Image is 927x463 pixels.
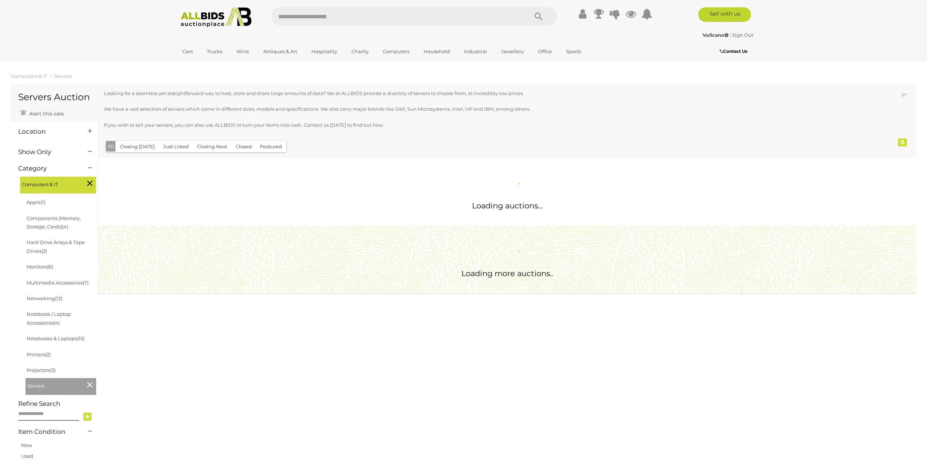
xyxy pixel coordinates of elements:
span: (2) [42,248,47,254]
button: All [106,141,116,152]
a: Office [533,46,557,58]
button: Closing Next [193,141,232,152]
a: Alert this sale [18,107,66,118]
a: Industrial [459,46,492,58]
span: Servers [27,380,82,390]
button: Featured [256,141,286,152]
a: Household [419,46,455,58]
a: Charity [347,46,373,58]
a: Notebooks & Laptops(15) [27,336,85,341]
p: Looking for a seamless yet straightforward way to host, store and share large amounts of data? We... [104,89,838,98]
span: Alert this sale [27,110,64,117]
a: Trucks [202,46,227,58]
span: | [730,32,731,38]
span: Loading auctions... [472,201,542,210]
p: If you wish to sell your servers, you can also use ALLBIDS to turn your items into cash. Contact ... [104,121,838,129]
a: Computers [378,46,414,58]
a: Hard Drive Arrays & Tape Drives(2) [27,239,85,254]
h4: Item Condition [18,428,77,435]
a: Used [21,453,33,459]
h4: Show Only [18,149,77,156]
strong: Vollcano [703,32,728,38]
a: Sign Out [732,32,753,38]
a: Wine [232,46,254,58]
button: Closing [DATE] [115,141,159,152]
a: New [21,442,32,448]
button: Just Listed [159,141,193,152]
h4: Refine Search [18,400,96,407]
a: Apple(1) [27,199,46,205]
b: Contact Us [720,48,747,54]
span: (15) [77,336,85,341]
a: Multimedia Accessories(7) [27,280,89,286]
a: Notebook / Laptop Accessories(4) [27,311,71,325]
button: Closed [231,141,256,152]
span: (1) [41,199,46,205]
span: (3) [50,367,56,373]
a: Jewellery [496,46,529,58]
h1: Servers Auction [18,92,91,102]
span: Computers & IT [22,178,76,189]
span: (12) [55,295,62,301]
span: Loading more auctions.. [461,269,553,278]
h4: Location [18,128,77,135]
span: (7) [83,280,89,286]
a: Printers(2) [27,352,51,357]
span: (4) [62,224,68,229]
span: (2) [45,352,51,357]
a: Vollcano [703,32,730,38]
p: We have a vast selection of servers which come in different sizes, models and specifications. We ... [104,105,838,113]
a: Computers & IT [11,73,47,79]
a: Cars [178,46,197,58]
a: Monitors(6) [27,264,53,270]
img: Allbids.com.au [177,7,256,27]
a: Networking(12) [27,295,62,301]
a: Components (Memory, Storage, Cards)(4) [27,215,81,229]
a: Hospitality [307,46,342,58]
a: Contact Us [720,47,749,55]
button: Search [521,7,557,25]
a: Sell with us [698,7,751,22]
a: [GEOGRAPHIC_DATA] [178,58,239,70]
a: Servers [54,73,71,79]
a: Sports [561,46,586,58]
a: Projectors(3) [27,367,56,373]
h4: Category [18,165,77,172]
span: (4) [54,320,60,326]
a: Antiques & Art [259,46,302,58]
span: (6) [47,264,53,270]
div: 0 [898,138,907,146]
